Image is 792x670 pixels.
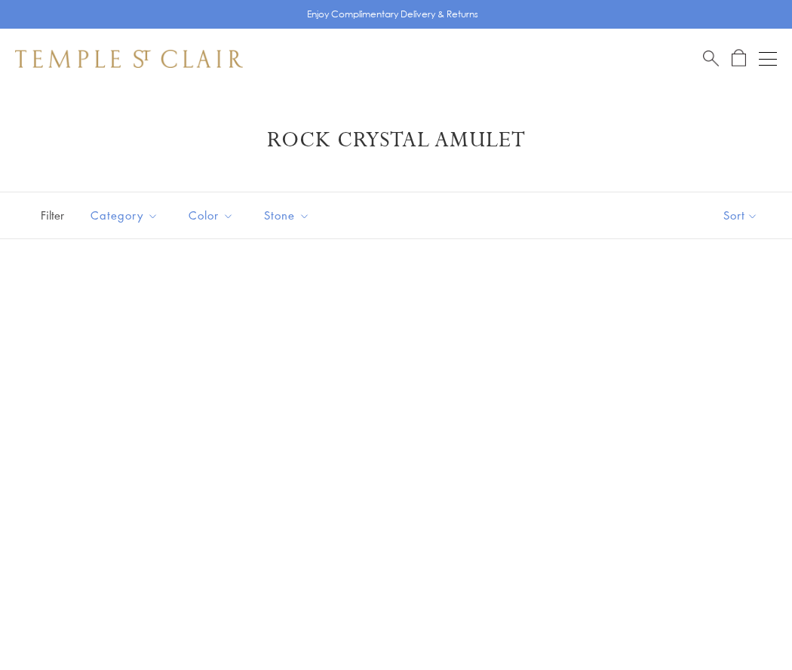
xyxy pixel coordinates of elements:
[253,198,321,232] button: Stone
[181,206,245,225] span: Color
[38,127,754,154] h1: Rock Crystal Amulet
[15,50,243,68] img: Temple St. Clair
[256,206,321,225] span: Stone
[79,198,170,232] button: Category
[732,49,746,68] a: Open Shopping Bag
[759,50,777,68] button: Open navigation
[83,206,170,225] span: Category
[703,49,719,68] a: Search
[177,198,245,232] button: Color
[689,192,792,238] button: Show sort by
[307,7,478,22] p: Enjoy Complimentary Delivery & Returns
